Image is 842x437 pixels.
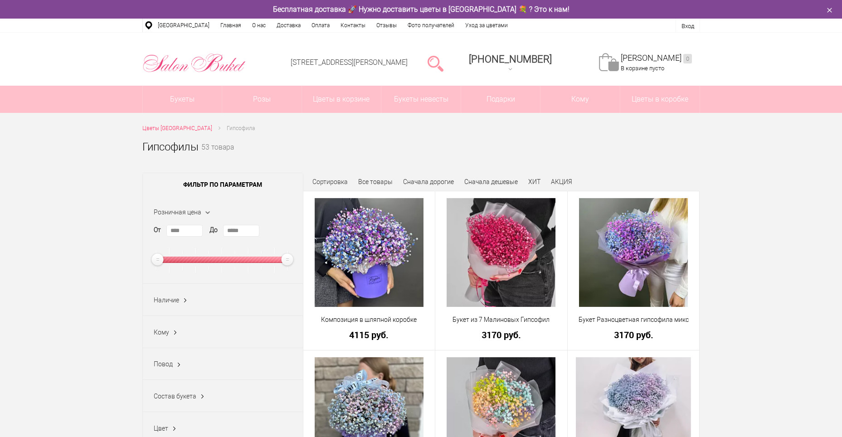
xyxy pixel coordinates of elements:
a: [STREET_ADDRESS][PERSON_NAME] [291,58,408,67]
span: Цветы [GEOGRAPHIC_DATA] [142,125,212,131]
span: В корзине пусто [621,65,664,72]
a: Цветы в коробке [620,86,700,113]
span: [PHONE_NUMBER] [469,53,552,65]
a: Сначала дешевые [464,178,518,185]
a: Все товары [358,178,393,185]
img: Цветы Нижний Новгород [142,51,246,75]
h1: Гипсофилы [142,139,199,155]
a: Уход за цветами [460,19,513,32]
a: Подарки [461,86,540,113]
a: Вход [681,23,694,29]
span: Розничная цена [154,209,201,216]
a: Главная [215,19,247,32]
ins: 0 [683,54,692,63]
span: Кому [154,329,169,336]
span: Наличие [154,296,179,304]
a: ХИТ [528,178,540,185]
img: Композиция в шляпной коробке [315,198,423,307]
a: Композиция в шляпной коробке [309,315,429,325]
a: Фото получателей [402,19,460,32]
a: [PHONE_NUMBER] [463,50,557,76]
span: Повод [154,360,173,368]
a: [GEOGRAPHIC_DATA] [152,19,215,32]
span: Состав букета [154,393,196,400]
a: [PERSON_NAME] [621,53,692,63]
span: Кому [540,86,620,113]
span: Фильтр по параметрам [143,173,303,196]
a: Цветы в корзине [302,86,381,113]
small: 53 товара [201,144,234,166]
span: Сортировка [312,178,348,185]
a: Отзывы [371,19,402,32]
span: Гипсофила [227,125,255,131]
a: 3170 руб. [441,330,561,340]
a: Букет Разноцветная гипсофила микс [574,315,694,325]
label: До [209,225,218,235]
img: Букет Разноцветная гипсофила микс [579,198,688,307]
a: Букеты невесты [381,86,461,113]
a: Букеты [143,86,222,113]
a: Оплата [306,19,335,32]
a: Сначала дорогие [403,178,454,185]
a: Доставка [271,19,306,32]
a: О нас [247,19,271,32]
a: АКЦИЯ [551,178,572,185]
a: 3170 руб. [574,330,694,340]
a: 4115 руб. [309,330,429,340]
span: Цвет [154,425,168,432]
a: Розы [222,86,302,113]
div: Бесплатная доставка 🚀 Нужно доставить цветы в [GEOGRAPHIC_DATA] 💐 ? Это к нам! [136,5,707,14]
label: От [154,225,161,235]
img: Букет из 7 Малиновых Гипсофил [447,198,555,307]
a: Букет из 7 Малиновых Гипсофил [441,315,561,325]
a: Контакты [335,19,371,32]
a: Цветы [GEOGRAPHIC_DATA] [142,124,212,133]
